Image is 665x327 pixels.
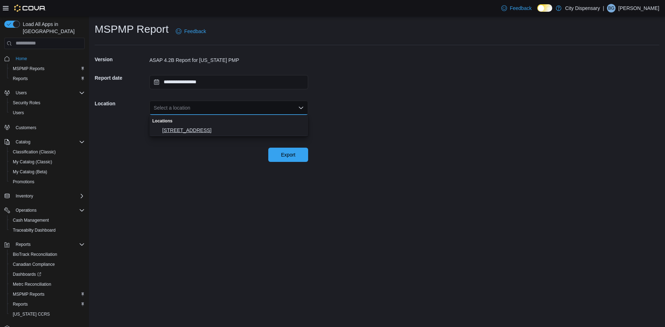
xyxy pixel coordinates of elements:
button: My Catalog (Classic) [7,157,88,167]
span: Security Roles [10,99,85,107]
span: Customers [13,123,85,132]
a: Cash Management [10,216,52,225]
button: Reports [7,74,88,84]
span: Washington CCRS [10,310,85,318]
p: [PERSON_NAME] [618,4,659,12]
input: Press the down key to open a popover containing a calendar. [149,75,308,89]
span: Metrc Reconciliation [13,281,51,287]
a: Security Roles [10,99,43,107]
h1: MSPMP Report [95,22,169,36]
span: Customers [16,125,36,131]
span: Traceabilty Dashboard [10,226,85,234]
span: Catalog [13,138,85,146]
span: MSPMP Reports [10,290,85,299]
span: My Catalog (Beta) [13,169,47,175]
button: Inventory [13,192,36,200]
button: Export [268,148,308,162]
h5: Version [95,52,148,67]
a: Dashboards [10,270,44,279]
span: [STREET_ADDRESS] [162,127,304,134]
a: Users [10,109,27,117]
a: Dashboards [7,269,88,279]
span: Home [13,54,85,63]
button: Catalog [1,137,88,147]
span: Canadian Compliance [10,260,85,269]
button: Catalog [13,138,33,146]
a: Feedback [498,1,534,15]
button: Customers [1,122,88,132]
span: Metrc Reconciliation [10,280,85,289]
h5: Location [95,96,148,111]
span: Reports [13,240,85,249]
div: ASAP 4.2B Report for [US_STATE] PMP [149,57,308,64]
a: Feedback [173,24,209,38]
span: My Catalog (Beta) [10,168,85,176]
p: | [603,4,604,12]
span: Inventory [13,192,85,200]
button: Home [1,53,88,64]
span: Dashboards [13,271,41,277]
span: Reports [10,300,85,308]
a: BioTrack Reconciliation [10,250,60,259]
a: Promotions [10,178,37,186]
button: 830-D City Ave South [149,125,308,136]
button: BioTrack Reconciliation [7,249,88,259]
span: MSPMP Reports [13,291,44,297]
span: BG [608,4,614,12]
div: Brian Gates [607,4,616,12]
span: My Catalog (Classic) [10,158,85,166]
span: Traceabilty Dashboard [13,227,56,233]
button: Users [1,88,88,98]
button: Inventory [1,191,88,201]
button: Close list of options [298,105,304,111]
span: Promotions [10,178,85,186]
span: My Catalog (Classic) [13,159,52,165]
a: Home [13,54,30,63]
span: Promotions [13,179,35,185]
a: Metrc Reconciliation [10,280,54,289]
a: MSPMP Reports [10,290,47,299]
span: BioTrack Reconciliation [10,250,85,259]
img: Cova [14,5,46,12]
button: Classification (Classic) [7,147,88,157]
a: Canadian Compliance [10,260,58,269]
div: Locations [149,115,308,125]
span: [US_STATE] CCRS [13,311,50,317]
span: Security Roles [13,100,40,106]
span: Users [10,109,85,117]
h5: Report date [95,71,148,85]
button: Cash Management [7,215,88,225]
a: Reports [10,300,31,308]
span: Users [13,89,85,97]
button: Users [13,89,30,97]
span: Reports [10,74,85,83]
button: Metrc Reconciliation [7,279,88,289]
a: My Catalog (Classic) [10,158,55,166]
input: Dark Mode [537,4,552,12]
button: Reports [1,239,88,249]
span: Users [13,110,24,116]
button: Reports [13,240,33,249]
button: [US_STATE] CCRS [7,309,88,319]
button: MSPMP Reports [7,289,88,299]
button: Users [7,108,88,118]
button: Reports [7,299,88,309]
span: Canadian Compliance [13,262,55,267]
span: Reports [13,301,28,307]
span: Reports [16,242,31,247]
span: BioTrack Reconciliation [13,252,57,257]
span: Cash Management [10,216,85,225]
span: Dashboards [10,270,85,279]
span: Catalog [16,139,30,145]
span: Load All Apps in [GEOGRAPHIC_DATA] [20,21,85,35]
a: Classification (Classic) [10,148,59,156]
span: Export [281,151,295,158]
div: Choose from the following options [149,115,308,136]
a: MSPMP Reports [10,64,47,73]
span: Operations [16,207,37,213]
span: MSPMP Reports [10,64,85,73]
span: Classification (Classic) [10,148,85,156]
button: Traceabilty Dashboard [7,225,88,235]
button: Operations [13,206,39,215]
